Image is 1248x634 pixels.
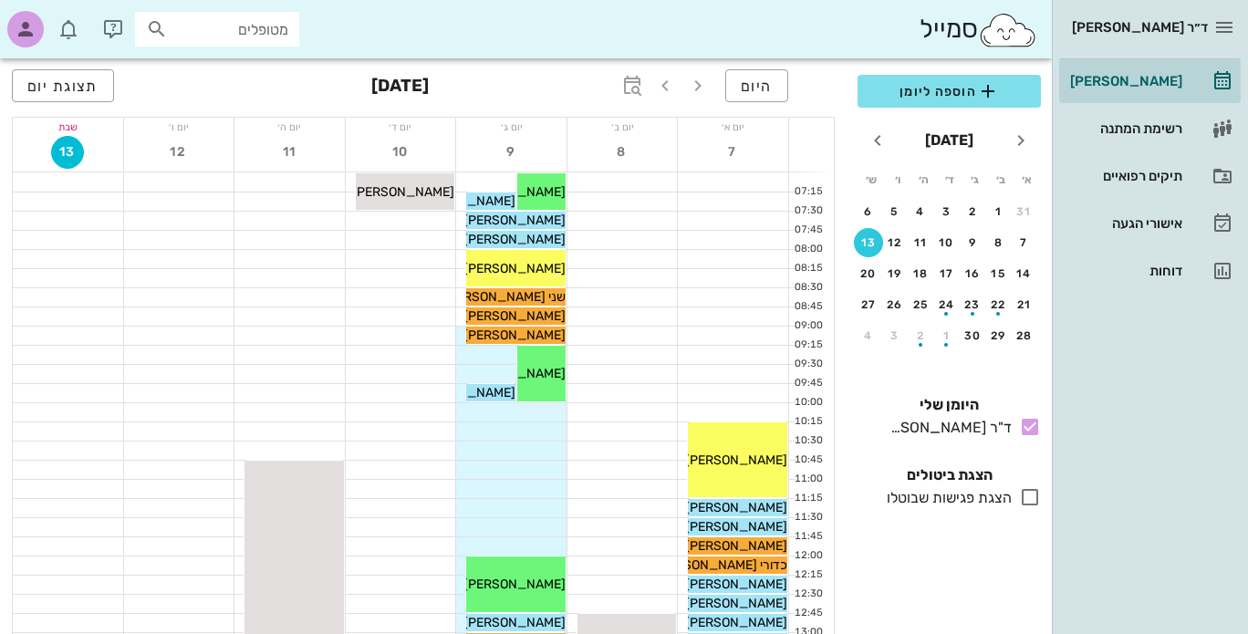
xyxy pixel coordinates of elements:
span: 10 [384,144,417,160]
button: 12 [880,228,910,257]
button: 13 [51,136,84,169]
a: אישורי הגעה [1059,202,1241,245]
button: 28 [1010,321,1039,350]
span: 9 [495,144,528,160]
div: יום ה׳ [234,118,345,136]
span: [PERSON_NAME] [463,261,566,276]
button: 22 [984,290,1014,319]
div: 11:30 [789,510,827,525]
div: 3 [932,205,962,218]
button: 8 [984,228,1014,257]
button: חודש שעבר [1004,124,1037,157]
button: 26 [880,290,910,319]
div: 12:45 [789,606,827,621]
div: 29 [984,329,1014,342]
div: 11:45 [789,529,827,545]
span: תצוגת יום [27,78,99,95]
div: 4 [906,205,935,218]
span: [PERSON_NAME] [463,615,566,630]
div: 20 [854,267,883,280]
button: 6 [854,197,883,226]
a: [PERSON_NAME] [1059,59,1241,103]
button: 27 [854,290,883,319]
div: 07:45 [789,223,827,238]
div: 12:00 [789,548,827,564]
div: 08:00 [789,242,827,257]
div: 5 [880,205,910,218]
span: היום [741,78,773,95]
span: [PERSON_NAME] [463,213,566,228]
div: 09:45 [789,376,827,391]
div: 13 [854,236,883,249]
span: ד״ר [PERSON_NAME] [1072,19,1208,36]
span: [PERSON_NAME] [685,596,787,611]
button: 23 [958,290,987,319]
div: 18 [906,267,935,280]
div: 10:00 [789,395,827,411]
div: 9 [958,236,987,249]
th: ו׳ [885,164,909,195]
span: [PERSON_NAME] [685,519,787,535]
div: 8 [984,236,1014,249]
div: הצגת פגישות שבוטלו [879,487,1012,509]
button: 20 [854,259,883,288]
span: 13 [52,144,83,160]
button: 8 [606,136,639,169]
h4: הצגת ביטולים [858,464,1041,486]
div: 3 [880,329,910,342]
div: סמייל [920,10,1037,49]
div: 09:00 [789,318,827,334]
button: 18 [906,259,935,288]
div: 14 [1010,267,1039,280]
span: [PERSON_NAME] [685,500,787,515]
button: 10 [384,136,417,169]
button: 12 [162,136,195,169]
div: 12:15 [789,567,827,583]
div: יום ד׳ [346,118,456,136]
div: 19 [880,267,910,280]
div: 08:30 [789,280,827,296]
div: [PERSON_NAME] [1066,74,1182,88]
h3: [DATE] [371,69,429,106]
img: SmileCloud logo [978,12,1037,48]
button: 4 [906,197,935,226]
div: תיקים רפואיים [1066,169,1182,183]
span: [PERSON_NAME] [463,232,566,247]
div: 12:30 [789,587,827,602]
div: 23 [958,298,987,311]
span: [PERSON_NAME] [463,577,566,592]
button: 3 [932,197,962,226]
button: 14 [1010,259,1039,288]
th: א׳ [1015,164,1039,195]
div: 24 [932,298,962,311]
a: תיקים רפואיים [1059,154,1241,198]
div: 2 [958,205,987,218]
button: [DATE] [918,122,981,159]
span: [PERSON_NAME] [463,327,566,343]
div: 08:15 [789,261,827,276]
th: ד׳ [937,164,961,195]
button: 2 [958,197,987,226]
div: 12 [880,236,910,249]
div: 30 [958,329,987,342]
button: היום [725,69,788,102]
span: [PERSON_NAME] [685,577,787,592]
button: 2 [906,321,935,350]
div: 26 [880,298,910,311]
th: ב׳ [989,164,1013,195]
span: 8 [606,144,639,160]
div: 09:15 [789,338,827,353]
button: 3 [880,321,910,350]
button: 7 [1010,228,1039,257]
div: יום א׳ [678,118,788,136]
span: 11 [273,144,306,160]
span: תג [54,15,65,26]
div: אישורי הגעה [1066,216,1182,231]
h4: היומן שלי [858,394,1041,416]
button: 7 [717,136,750,169]
div: 08:45 [789,299,827,315]
button: תצוגת יום [12,69,114,102]
button: 29 [984,321,1014,350]
button: 31 [1010,197,1039,226]
div: 11 [906,236,935,249]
